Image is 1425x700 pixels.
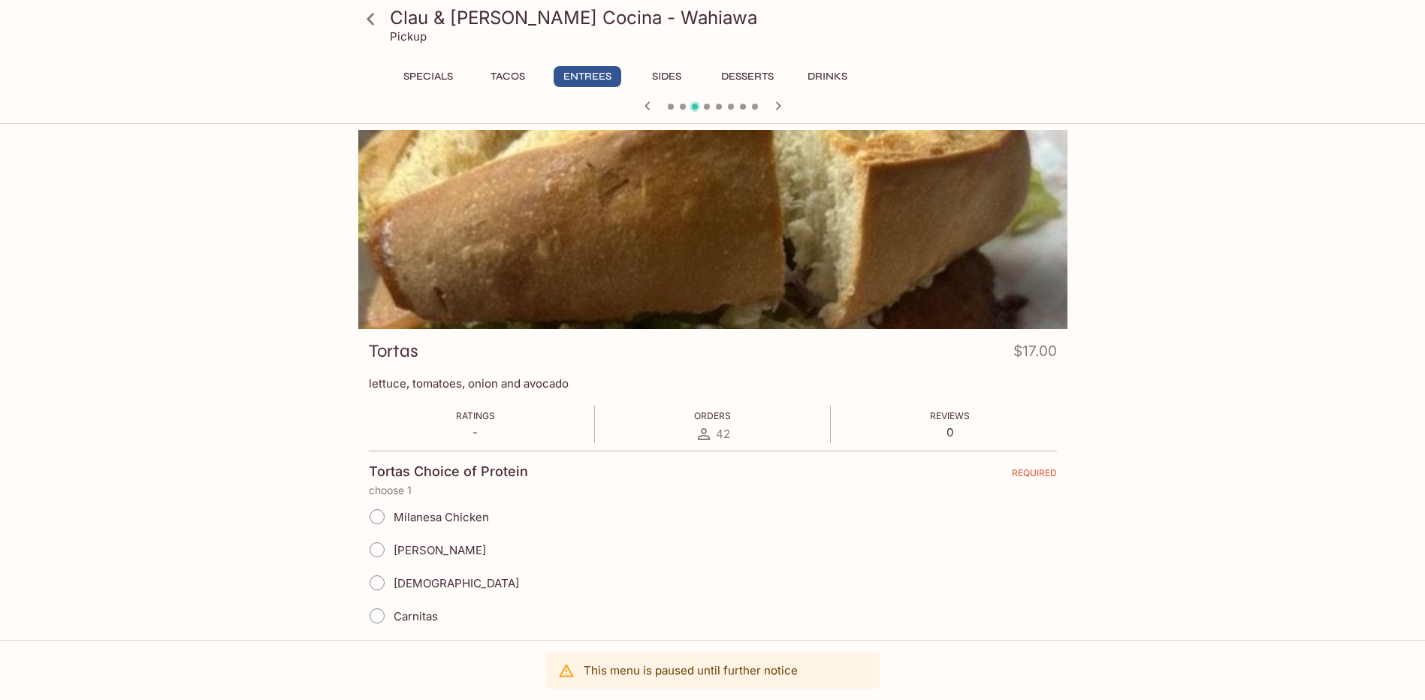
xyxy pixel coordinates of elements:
h3: Clau & [PERSON_NAME] Cocina - Wahiawa [390,6,1061,29]
p: This menu is paused until further notice [584,663,798,677]
span: Carnitas [394,609,438,623]
span: Ratings [456,410,495,421]
button: Entrees [554,66,621,87]
button: Desserts [713,66,782,87]
span: [DEMOGRAPHIC_DATA] [394,576,519,590]
h4: Tortas Choice of Protein [369,463,528,480]
p: 0 [930,425,970,439]
p: Pickup [390,29,427,44]
button: Specials [394,66,462,87]
button: Sides [633,66,701,87]
span: 42 [716,427,730,441]
span: Orders [694,410,731,421]
span: Milanesa Chicken [394,510,489,524]
p: - [456,425,495,439]
p: lettuce, tomatoes, onion and avocado [369,376,1057,391]
button: Drinks [794,66,862,87]
span: [PERSON_NAME] [394,543,486,557]
p: choose 1 [369,484,1057,496]
h4: $17.00 [1013,339,1057,369]
span: REQUIRED [1012,467,1057,484]
div: Tortas [358,130,1067,329]
span: Reviews [930,410,970,421]
h3: Tortas [369,339,418,363]
button: Tacos [474,66,542,87]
